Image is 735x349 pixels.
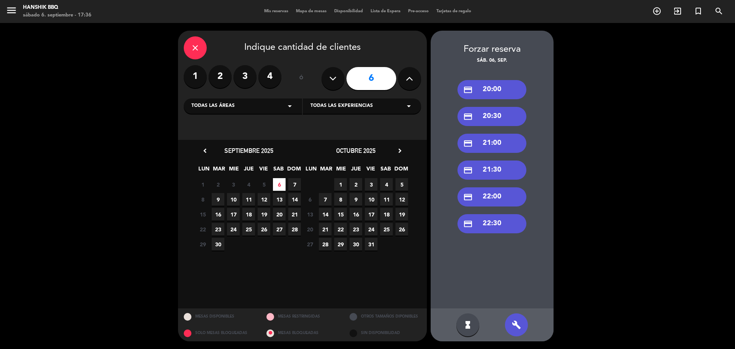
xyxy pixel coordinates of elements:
[336,147,376,154] span: octubre 2025
[260,9,292,13] span: Mis reservas
[191,102,235,110] span: Todas las áreas
[288,208,301,221] span: 21
[457,187,526,206] div: 22:00
[209,65,232,88] label: 2
[365,193,377,206] span: 10
[350,238,362,251] span: 30
[258,208,270,221] span: 19
[23,11,91,19] div: sábado 6. septiembre - 17:36
[184,65,207,88] label: 1
[457,161,526,180] div: 21:30
[335,164,347,177] span: MIE
[457,107,526,126] div: 20:30
[227,208,240,221] span: 17
[258,193,270,206] span: 12
[212,193,224,206] span: 9
[242,178,255,191] span: 4
[273,193,286,206] span: 13
[310,102,373,110] span: Todas las experiencias
[463,139,473,148] i: credit_card
[242,164,255,177] span: JUE
[673,7,682,16] i: exit_to_app
[227,164,240,177] span: MIE
[196,238,209,251] span: 29
[379,164,392,177] span: SAB
[304,238,316,251] span: 27
[273,223,286,236] span: 27
[350,178,362,191] span: 2
[227,178,240,191] span: 3
[394,164,407,177] span: DOM
[196,178,209,191] span: 1
[212,238,224,251] span: 30
[289,65,314,92] div: ó
[288,223,301,236] span: 28
[258,65,281,88] label: 4
[196,208,209,221] span: 15
[191,43,200,52] i: close
[334,223,347,236] span: 22
[178,308,261,325] div: MESAS DISPONIBLES
[463,219,473,229] i: credit_card
[6,5,17,19] button: menu
[395,208,408,221] span: 19
[234,65,256,88] label: 3
[457,80,526,99] div: 20:00
[404,102,413,111] i: arrow_drop_down
[463,192,473,202] i: credit_card
[457,134,526,153] div: 21:00
[6,5,17,16] i: menu
[273,208,286,221] span: 20
[365,208,377,221] span: 17
[365,178,377,191] span: 3
[261,308,344,325] div: MESAS RESTRINGIDAS
[261,325,344,341] div: MESAS BLOQUEADAS
[330,9,367,13] span: Disponibilidad
[404,9,433,13] span: Pre-acceso
[287,164,300,177] span: DOM
[242,193,255,206] span: 11
[319,223,332,236] span: 21
[304,193,316,206] span: 6
[334,178,347,191] span: 1
[694,7,703,16] i: turned_in_not
[433,9,475,13] span: Tarjetas de regalo
[463,112,473,121] i: credit_card
[178,325,261,341] div: SOLO MESAS BLOQUEADAS
[512,320,521,329] i: build
[463,85,473,95] i: credit_card
[344,325,427,341] div: SIN DISPONIBILIDAD
[365,238,377,251] span: 31
[364,164,377,177] span: VIE
[334,193,347,206] span: 8
[380,193,393,206] span: 11
[320,164,332,177] span: MAR
[319,193,332,206] span: 7
[365,223,377,236] span: 24
[344,308,427,325] div: OTROS TAMAÑOS DIPONIBLES
[184,36,421,59] div: Indique cantidad de clientes
[196,193,209,206] span: 8
[304,208,316,221] span: 13
[395,223,408,236] span: 26
[350,208,362,221] span: 16
[319,208,332,221] span: 14
[334,208,347,221] span: 15
[350,193,362,206] span: 9
[463,320,472,329] i: hourglass_full
[212,164,225,177] span: MAR
[292,9,330,13] span: Mapa de mesas
[395,193,408,206] span: 12
[652,7,661,16] i: add_circle_outline
[334,238,347,251] span: 29
[258,178,270,191] span: 5
[395,178,408,191] span: 5
[431,42,554,57] div: Forzar reserva
[224,147,273,154] span: septiembre 2025
[196,223,209,236] span: 22
[305,164,317,177] span: LUN
[257,164,270,177] span: VIE
[350,164,362,177] span: JUE
[242,223,255,236] span: 25
[367,9,404,13] span: Lista de Espera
